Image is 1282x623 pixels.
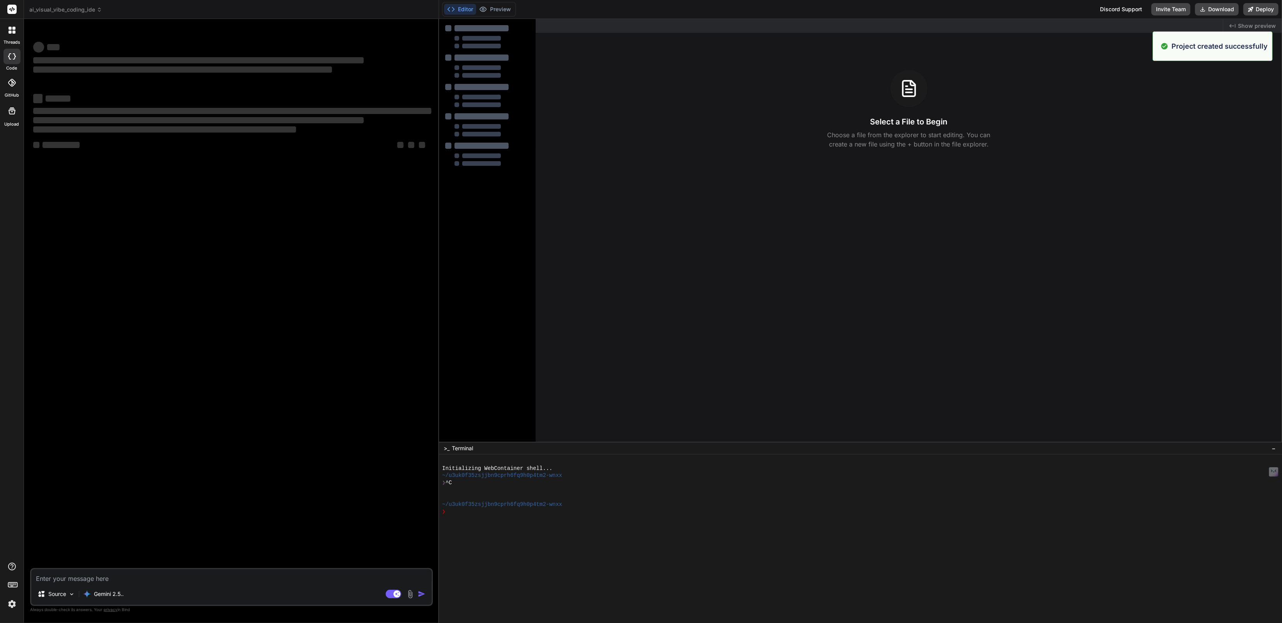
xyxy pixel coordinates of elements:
span: ‌ [33,108,431,114]
span: ❯ [442,479,445,487]
span: >_ [444,444,449,452]
label: GitHub [5,92,19,99]
span: ‌ [419,142,425,148]
span: ‌ [47,44,60,50]
span: ‌ [33,94,43,103]
span: ‌ [46,95,70,102]
p: Choose a file from the explorer to start editing. You can create a new file using the + button in... [822,130,996,149]
label: threads [3,39,20,46]
img: alert [1161,41,1168,51]
span: Terminal [452,444,473,452]
span: ‌ [408,142,414,148]
span: privacy [104,607,117,612]
img: settings [5,597,19,611]
p: Gemini 2.5.. [94,590,124,598]
span: ❯ [442,508,445,516]
img: Gemini 2.5 Pro [83,590,91,598]
span: Show preview [1238,22,1276,30]
button: Preview [476,4,514,15]
span: ‌ [33,126,296,133]
button: Invite Team [1151,3,1190,15]
h3: Select a File to Begin [870,116,948,127]
p: Project created successfully [1171,41,1268,51]
label: Upload [5,121,19,128]
span: ^C [446,479,452,487]
button: Download [1195,3,1239,15]
span: ‌ [33,42,44,53]
button: Editor [444,4,476,15]
label: code [7,65,17,71]
span: − [1272,444,1276,452]
button: Deploy [1243,3,1279,15]
div: Discord Support [1095,3,1147,15]
span: ‌ [33,57,364,63]
span: ~/u3uk0f35zsjjbn9cprh6fq9h0p4tm2-wnxx [442,472,562,479]
p: Source [48,590,66,598]
span: ‌ [33,117,364,123]
button: − [1270,442,1277,454]
span: ‌ [33,66,332,73]
span: Initializing WebContainer shell... [442,465,552,472]
img: icon [418,590,426,598]
span: ‌ [33,142,39,148]
span: ai_visual_vibe_coding_ide [29,6,102,14]
p: Always double-check its answers. Your in Bind [30,606,433,613]
img: attachment [406,590,415,599]
span: ~/u3uk0f35zsjjbn9cprh6fq9h0p4tm2-wnxx [442,501,562,508]
span: ‌ [397,142,403,148]
span: ‌ [43,142,80,148]
img: Pick Models [68,591,75,597]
